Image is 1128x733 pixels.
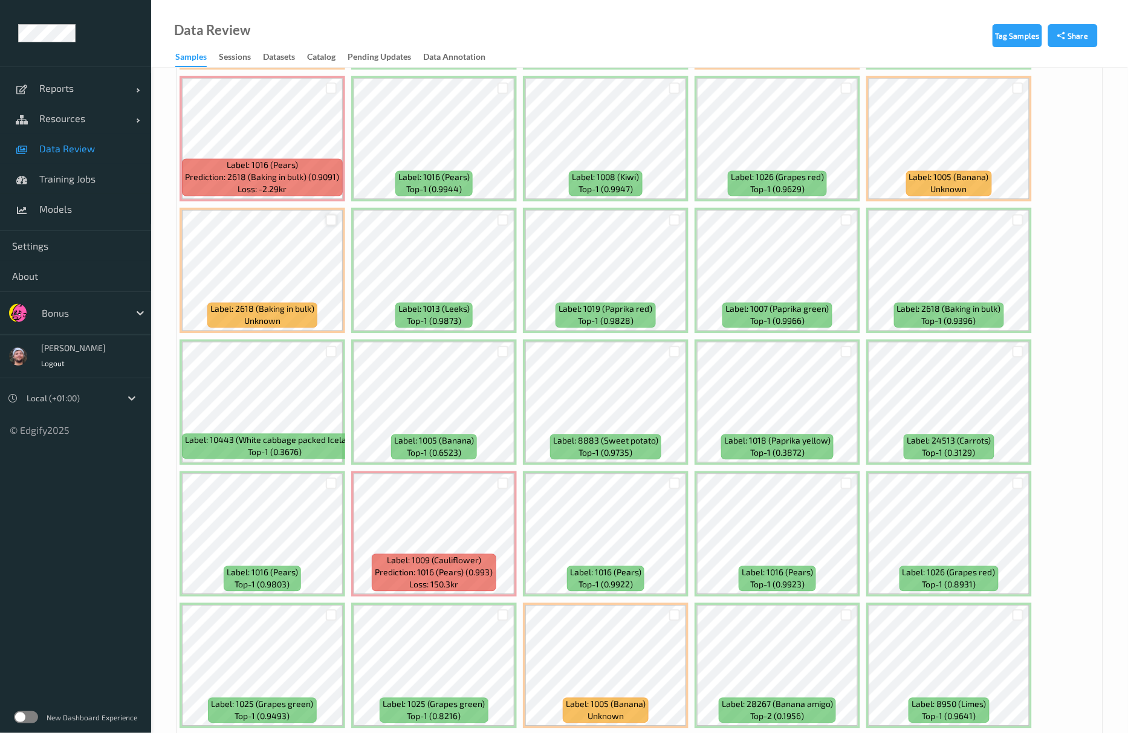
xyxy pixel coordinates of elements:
[750,579,805,591] span: top-1 (0.9923)
[263,49,307,66] a: Datasets
[263,51,295,66] div: Datasets
[579,447,633,459] span: top-1 (0.9735)
[750,447,805,459] span: top-1 (0.3872)
[407,711,461,723] span: top-1 (0.8216)
[227,567,298,579] span: Label: 1016 (Pears)
[897,303,1001,315] span: Label: 2618 (Baking in bulk)
[726,303,829,315] span: Label: 1007 (Paprika green)
[175,51,207,67] div: Samples
[307,49,348,66] a: Catalog
[387,555,481,567] span: Label: 1009 (Cauliflower)
[750,315,805,328] span: top-1 (0.9966)
[174,24,250,36] div: Data Review
[244,315,280,328] span: unknown
[394,435,474,447] span: Label: 1005 (Banana)
[993,24,1042,47] button: Tag Samples
[235,579,290,591] span: top-1 (0.9803)
[227,160,298,172] span: Label: 1016 (Pears)
[566,699,646,711] span: Label: 1005 (Banana)
[572,172,640,184] span: Label: 1008 (Kiwi)
[212,699,314,711] span: Label: 1025 (Grapes green)
[559,303,653,315] span: Label: 1019 (Paprika red)
[219,51,251,66] div: Sessions
[307,51,335,66] div: Catalog
[235,711,290,723] span: top-1 (0.9493)
[423,49,498,66] a: Data Annotation
[588,711,624,723] span: unknown
[909,172,989,184] span: Label: 1005 (Banana)
[742,567,813,579] span: Label: 1016 (Pears)
[922,711,976,723] span: top-1 (0.9641)
[750,184,805,196] span: top-1 (0.9629)
[219,49,263,66] a: Sessions
[398,303,470,315] span: Label: 1013 (Leeks)
[579,579,633,591] span: top-1 (0.9922)
[375,567,493,579] span: Prediction: 1016 (Pears) (0.993)
[751,711,805,723] span: top-2 (0.1956)
[186,172,340,184] span: Prediction: 2618 (Baking in bulk) (0.9091)
[722,699,833,711] span: Label: 28267 (Banana amigo)
[724,435,831,447] span: Label: 1018 (Paprika yellow)
[922,579,976,591] span: top-1 (0.8931)
[383,699,485,711] span: Label: 1025 (Grapes green)
[578,315,634,328] span: top-1 (0.9828)
[553,435,658,447] span: Label: 8883 (Sweet potato)
[912,699,987,711] span: Label: 8950 (Limes)
[348,51,411,66] div: Pending Updates
[423,51,485,66] div: Data Annotation
[410,579,459,591] span: Loss: 150.3kr
[922,447,976,459] span: top-1 (0.3129)
[406,184,462,196] span: top-1 (0.9944)
[907,435,991,447] span: Label: 24513 (Carrots)
[398,172,470,184] span: Label: 1016 (Pears)
[248,447,302,459] span: top-1 (0.3676)
[407,447,461,459] span: top-1 (0.6523)
[731,172,824,184] span: Label: 1026 (Grapes red)
[185,434,365,447] span: Label: 10443 (White cabbage packed Icelandic)
[407,315,461,328] span: top-1 (0.9873)
[579,184,633,196] span: top-1 (0.9947)
[348,49,423,66] a: Pending Updates
[175,49,219,67] a: Samples
[210,303,314,315] span: Label: 2618 (Baking in bulk)
[1048,24,1098,47] button: Share
[238,184,287,196] span: Loss: -2.29kr
[570,567,641,579] span: Label: 1016 (Pears)
[931,184,967,196] span: unknown
[922,315,976,328] span: top-1 (0.9396)
[903,567,996,579] span: Label: 1026 (Grapes red)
